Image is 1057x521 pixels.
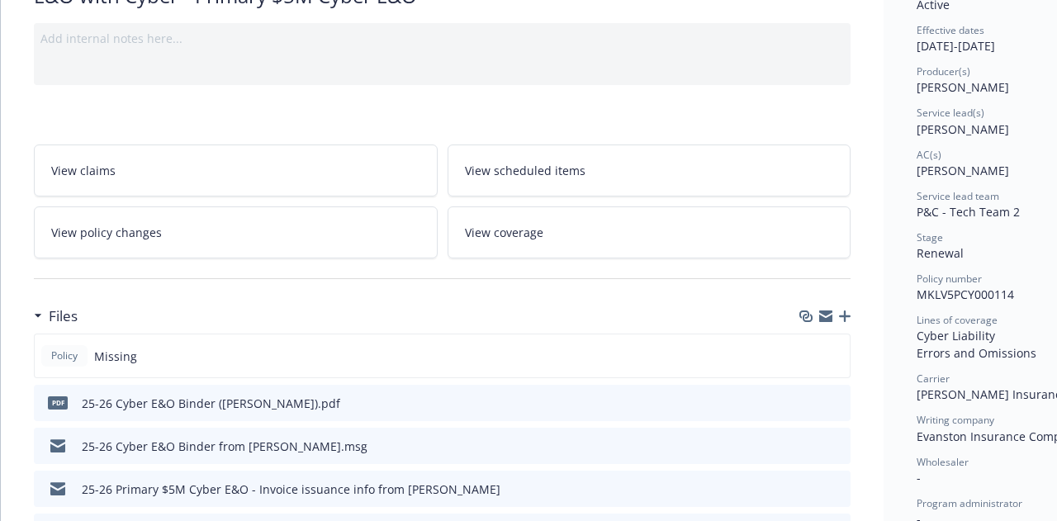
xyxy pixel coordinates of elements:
span: Policy number [917,272,982,286]
span: Lines of coverage [917,313,998,327]
span: Service lead team [917,189,999,203]
span: View policy changes [51,224,162,241]
div: 25-26 Cyber E&O Binder from [PERSON_NAME].msg [82,438,367,455]
span: Producer(s) [917,64,970,78]
span: P&C - Tech Team 2 [917,204,1020,220]
span: AC(s) [917,148,941,162]
span: [PERSON_NAME] [917,79,1009,95]
button: download file [803,395,816,412]
div: 25-26 Cyber E&O Binder ([PERSON_NAME]).pdf [82,395,340,412]
button: preview file [829,481,844,498]
span: Policy [48,348,81,363]
h3: Files [49,305,78,327]
a: View scheduled items [448,144,851,197]
span: Stage [917,230,943,244]
span: pdf [48,396,68,409]
span: Renewal [917,245,964,261]
span: View coverage [465,224,543,241]
span: [PERSON_NAME] [917,121,1009,137]
div: Add internal notes here... [40,30,844,47]
span: - [917,470,921,485]
button: download file [803,481,816,498]
a: View coverage [448,206,851,258]
span: Carrier [917,372,950,386]
span: MKLV5PCY000114 [917,287,1014,302]
button: preview file [829,395,844,412]
span: Service lead(s) [917,106,984,120]
span: Missing [94,348,137,365]
button: preview file [829,438,844,455]
span: Effective dates [917,23,984,37]
span: [PERSON_NAME] [917,163,1009,178]
span: View scheduled items [465,162,585,179]
span: Wholesaler [917,455,969,469]
div: Files [34,305,78,327]
button: download file [803,438,816,455]
a: View claims [34,144,438,197]
span: Program administrator [917,496,1022,510]
span: Writing company [917,413,994,427]
div: 25-26 Primary $5M Cyber E&O - Invoice issuance info from [PERSON_NAME] [82,481,500,498]
span: View claims [51,162,116,179]
a: View policy changes [34,206,438,258]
